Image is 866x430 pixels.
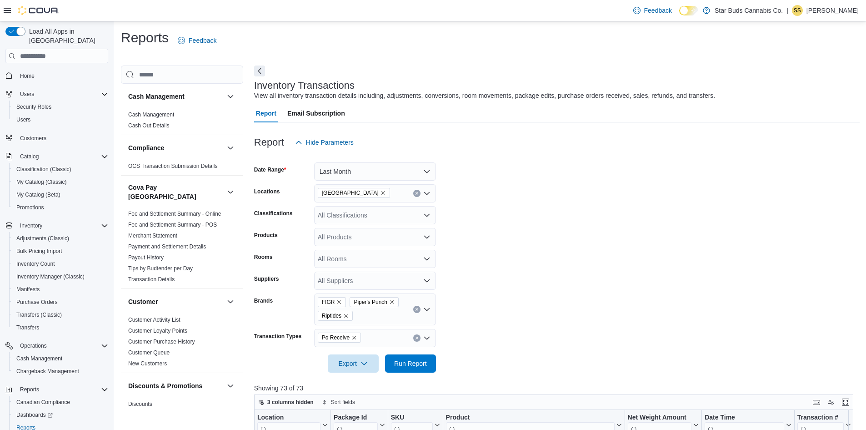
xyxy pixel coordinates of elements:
button: Bulk Pricing Import [9,245,112,258]
button: Sort fields [318,397,359,408]
button: Remove Piper's Punch from selection in this group [389,299,395,305]
label: Locations [254,188,280,195]
a: Cash Management [128,111,174,118]
span: Riptides [318,311,353,321]
a: Fee and Settlement Summary - Online [128,211,221,217]
button: Open list of options [423,306,430,313]
span: Customers [16,132,108,144]
span: Adjustments (Classic) [13,233,108,244]
span: Feedback [644,6,672,15]
button: Cash Management [225,91,236,102]
span: Run Report [394,359,427,368]
button: Open list of options [423,212,430,219]
a: Home [16,71,38,81]
button: Users [9,113,112,126]
button: Compliance [225,142,236,153]
a: Discounts [128,401,152,407]
button: Clear input [413,190,420,197]
span: 3 columns hidden [267,399,314,406]
button: Inventory [16,220,46,231]
a: Tips by Budtender per Day [128,265,193,272]
span: Piper's Punch [354,298,387,307]
span: Purchase Orders [13,297,108,308]
div: Package Id [334,414,378,422]
div: Sophia Schwertl [792,5,803,16]
button: Open list of options [423,233,430,241]
img: Cova [18,6,59,15]
span: Reports [20,386,39,393]
button: Chargeback Management [9,365,112,378]
span: Home [16,70,108,81]
button: Adjustments (Classic) [9,232,112,245]
a: Payment and Settlement Details [128,243,206,250]
span: Cash Management [13,353,108,364]
button: Classification (Classic) [9,163,112,176]
span: Customer Purchase History [128,338,195,345]
button: Open list of options [423,255,430,263]
button: Transfers (Classic) [9,309,112,321]
button: Users [2,88,112,101]
span: Feedback [189,36,216,45]
label: Products [254,232,278,239]
span: Payout History [128,254,164,261]
span: Ontario [318,188,390,198]
span: Users [16,89,108,100]
span: Inventory Count [13,258,108,269]
a: Adjustments (Classic) [13,233,73,244]
button: Cash Management [128,92,223,101]
a: Chargeback Management [13,366,83,377]
span: Reports [16,384,108,395]
a: Classification (Classic) [13,164,75,175]
span: Manifests [13,284,108,295]
button: Catalog [16,151,42,162]
a: Fee and Settlement Summary - POS [128,222,217,228]
h3: Cova Pay [GEOGRAPHIC_DATA] [128,183,223,201]
a: Transfers [13,322,43,333]
button: Open list of options [423,277,430,284]
button: My Catalog (Classic) [9,176,112,188]
span: FIGR [318,297,346,307]
span: OCS Transaction Submission Details [128,162,218,170]
div: SKU [391,414,433,422]
div: Cova Pay [GEOGRAPHIC_DATA] [121,208,243,288]
h1: Reports [121,29,169,47]
button: Export [328,354,379,373]
span: Operations [20,342,47,349]
span: My Catalog (Classic) [16,178,67,186]
span: Inventory Manager (Classic) [13,271,108,282]
div: Date Time [705,414,784,422]
a: Purchase Orders [13,297,61,308]
span: Bulk Pricing Import [13,246,108,257]
h3: Cash Management [128,92,185,101]
a: My Catalog (Beta) [13,189,64,200]
button: Remove Ontario from selection in this group [380,190,386,196]
span: Adjustments (Classic) [16,235,69,242]
div: Cash Management [121,109,243,135]
span: Bulk Pricing Import [16,248,62,255]
input: Dark Mode [679,6,698,15]
button: My Catalog (Beta) [9,188,112,201]
a: Dashboards [13,410,56,420]
span: FIGR [322,298,335,307]
h3: Report [254,137,284,148]
button: Operations [16,340,50,351]
span: Cash Out Details [128,122,170,129]
span: Manifests [16,286,40,293]
label: Date Range [254,166,286,173]
span: Promotions [16,204,44,211]
button: Inventory [2,219,112,232]
p: | [786,5,788,16]
button: Remove Riptides from selection in this group [343,313,349,319]
a: Merchant Statement [128,233,177,239]
button: Inventory Count [9,258,112,270]
span: My Catalog (Beta) [13,189,108,200]
span: Piper's Punch [350,297,399,307]
button: Users [16,89,38,100]
span: Home [20,72,35,80]
button: Remove Po Receive from selection in this group [351,335,357,340]
span: Hide Parameters [306,138,354,147]
span: Canadian Compliance [13,397,108,408]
